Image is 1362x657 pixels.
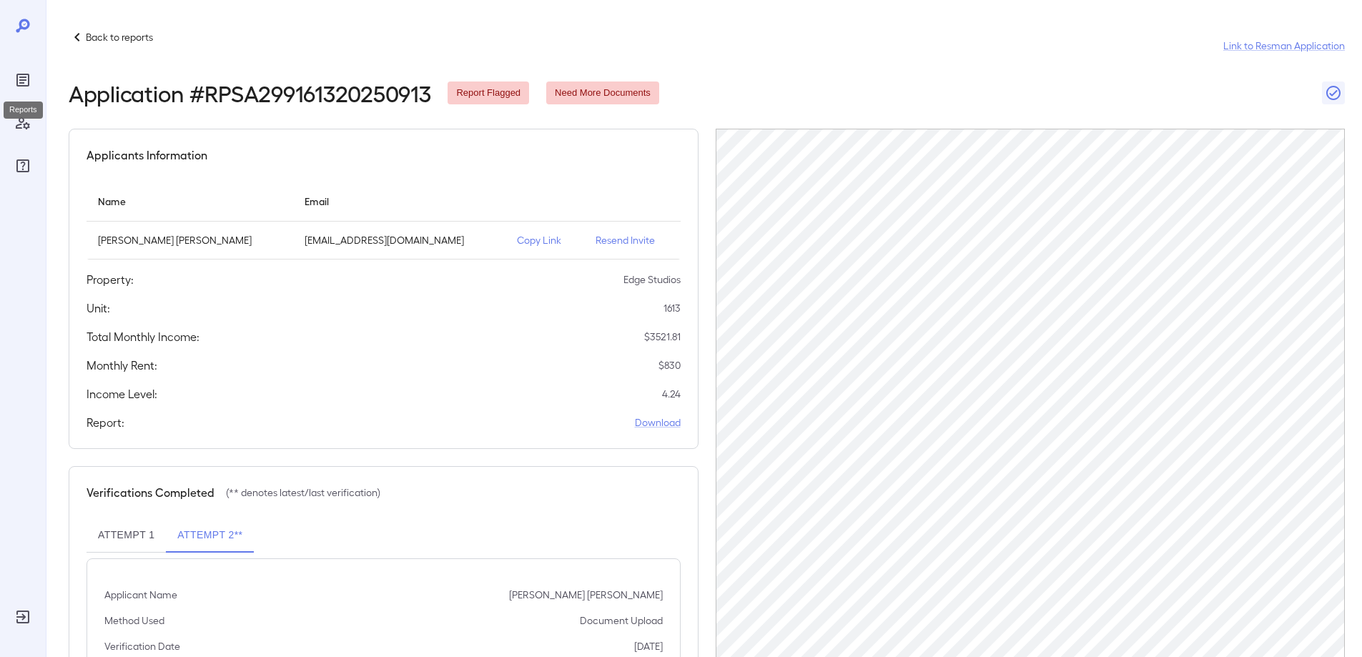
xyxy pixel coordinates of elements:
[87,328,199,345] h5: Total Monthly Income:
[166,518,254,553] button: Attempt 2**
[98,233,282,247] p: [PERSON_NAME] [PERSON_NAME]
[104,613,164,628] p: Method Used
[644,330,681,344] p: $ 3521.81
[104,639,180,653] p: Verification Date
[517,233,573,247] p: Copy Link
[623,272,681,287] p: Edge Studios
[635,415,681,430] a: Download
[69,80,430,106] h2: Application # RPSA299161320250913
[11,112,34,134] div: Manage Users
[87,484,214,501] h5: Verifications Completed
[546,87,659,100] span: Need More Documents
[509,588,663,602] p: [PERSON_NAME] [PERSON_NAME]
[663,301,681,315] p: 1613
[293,181,506,222] th: Email
[11,154,34,177] div: FAQ
[87,271,134,288] h5: Property:
[305,233,495,247] p: [EMAIL_ADDRESS][DOMAIN_NAME]
[104,588,177,602] p: Applicant Name
[87,181,681,260] table: simple table
[87,181,293,222] th: Name
[87,147,207,164] h5: Applicants Information
[87,300,110,317] h5: Unit:
[4,102,43,119] div: Reports
[662,387,681,401] p: 4.24
[87,357,157,374] h5: Monthly Rent:
[448,87,529,100] span: Report Flagged
[11,69,34,92] div: Reports
[1223,39,1345,53] a: Link to Resman Application
[580,613,663,628] p: Document Upload
[87,414,124,431] h5: Report:
[226,485,380,500] p: (** denotes latest/last verification)
[87,385,157,402] h5: Income Level:
[1322,81,1345,104] button: Close Report
[596,233,668,247] p: Resend Invite
[634,639,663,653] p: [DATE]
[87,518,166,553] button: Attempt 1
[11,606,34,628] div: Log Out
[658,358,681,372] p: $ 830
[86,30,153,44] p: Back to reports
